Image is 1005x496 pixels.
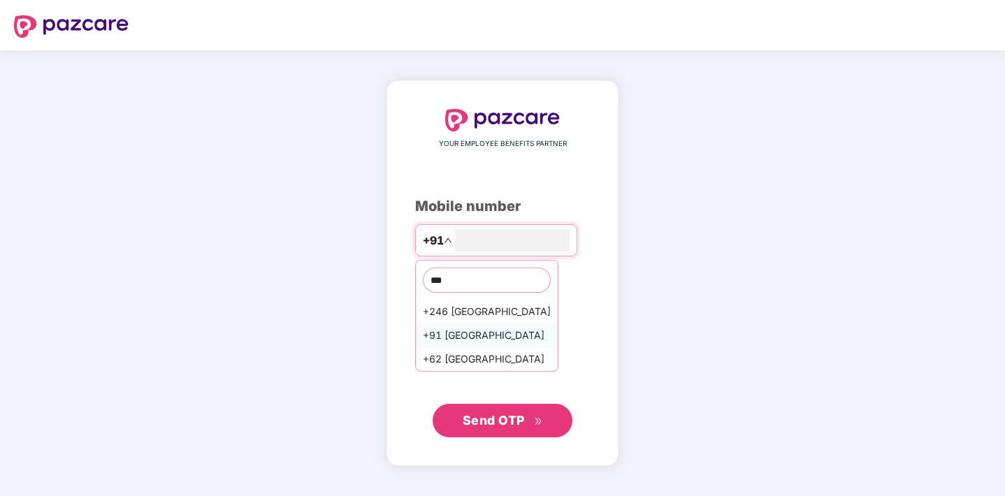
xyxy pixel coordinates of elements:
[433,404,572,437] button: Send OTPdouble-right
[415,196,590,217] div: Mobile number
[416,347,558,371] div: +62 [GEOGRAPHIC_DATA]
[445,109,560,131] img: logo
[463,413,525,428] span: Send OTP
[534,417,543,426] span: double-right
[423,232,444,249] span: +91
[416,300,558,323] div: +246 [GEOGRAPHIC_DATA]
[416,323,558,347] div: +91 [GEOGRAPHIC_DATA]
[14,15,129,38] img: logo
[444,236,452,245] span: up
[439,138,567,149] span: YOUR EMPLOYEE BENEFITS PARTNER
